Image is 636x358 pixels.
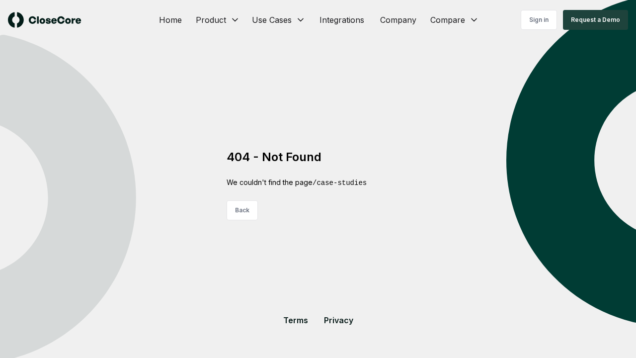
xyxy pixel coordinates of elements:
span: Compare [430,14,465,26]
h2: 404 - Not Found [227,149,409,165]
a: Terms [283,315,308,325]
span: /case-studies [313,179,367,187]
a: Home [151,10,190,30]
img: logo [8,12,81,28]
button: Compare [424,10,485,30]
button: Product [190,10,246,30]
span: Use Cases [252,14,292,26]
a: Privacy [324,315,353,325]
button: Use Cases [246,10,312,30]
a: Company [372,10,424,30]
a: Sign in [521,10,557,30]
div: We couldn't find the page [227,177,409,188]
a: Integrations [312,10,372,30]
button: Back [227,200,258,220]
button: Request a Demo [563,10,628,30]
span: Product [196,14,226,26]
